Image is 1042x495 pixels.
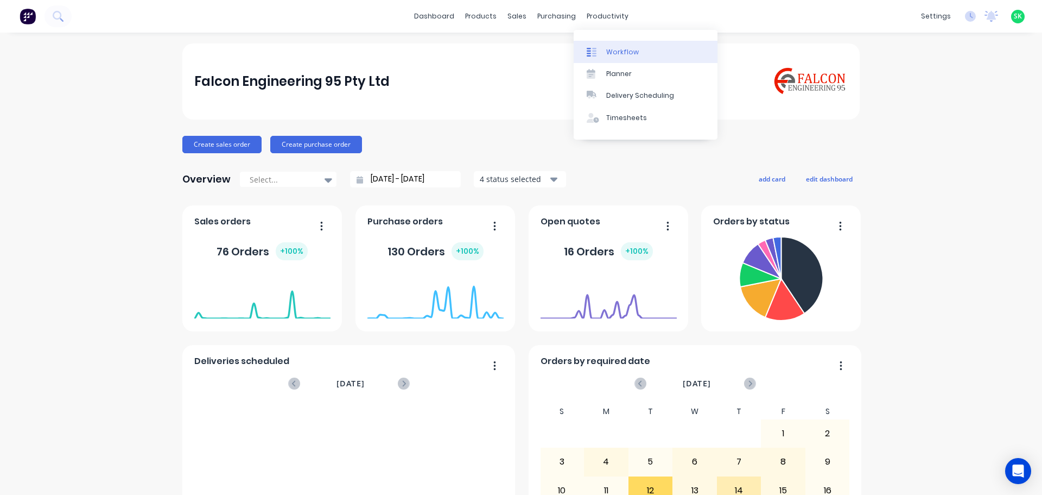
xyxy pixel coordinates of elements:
[270,136,362,153] button: Create purchase order
[806,448,849,475] div: 9
[387,242,484,260] div: 130 Orders
[672,404,717,419] div: W
[541,215,600,228] span: Open quotes
[452,242,484,260] div: + 100 %
[574,41,717,62] a: Workflow
[182,168,231,190] div: Overview
[717,404,761,419] div: T
[673,448,716,475] div: 6
[574,63,717,85] a: Planner
[1005,458,1031,484] div: Open Intercom Messenger
[182,136,262,153] button: Create sales order
[761,420,805,447] div: 1
[606,91,674,101] div: Delivery Scheduling
[194,355,289,368] span: Deliveries scheduled
[628,404,673,419] div: T
[799,172,860,186] button: edit dashboard
[276,242,308,260] div: + 100 %
[683,378,711,390] span: [DATE]
[584,404,628,419] div: M
[194,71,390,92] div: Falcon Engineering 95 Pty Ltd
[581,8,634,24] div: productivity
[772,66,848,97] img: Falcon Engineering 95 Pty Ltd
[1014,11,1022,21] span: SK
[805,404,850,419] div: S
[540,404,584,419] div: S
[541,448,584,475] div: 3
[621,242,653,260] div: + 100 %
[574,85,717,106] a: Delivery Scheduling
[217,242,308,260] div: 76 Orders
[474,171,566,187] button: 4 status selected
[409,8,460,24] a: dashboard
[606,69,632,79] div: Planner
[502,8,532,24] div: sales
[584,448,628,475] div: 4
[761,448,805,475] div: 8
[564,242,653,260] div: 16 Orders
[806,420,849,447] div: 2
[480,173,548,185] div: 4 status selected
[574,107,717,129] a: Timesheets
[532,8,581,24] div: purchasing
[460,8,502,24] div: products
[194,215,251,228] span: Sales orders
[20,8,36,24] img: Factory
[713,215,790,228] span: Orders by status
[606,113,647,123] div: Timesheets
[336,378,365,390] span: [DATE]
[606,47,639,57] div: Workflow
[367,215,443,228] span: Purchase orders
[761,404,805,419] div: F
[717,448,761,475] div: 7
[752,172,792,186] button: add card
[916,8,956,24] div: settings
[629,448,672,475] div: 5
